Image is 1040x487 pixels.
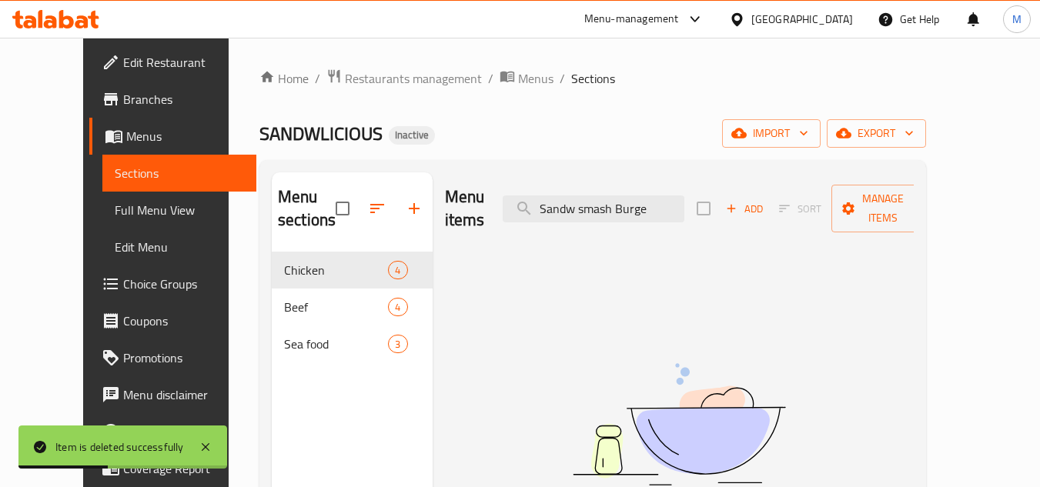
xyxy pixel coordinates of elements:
div: items [388,261,407,279]
a: Menus [500,68,553,88]
a: Edit Menu [102,228,257,265]
span: Select section first [769,197,831,221]
span: Choice Groups [123,275,245,293]
nav: Menu sections [272,245,433,369]
li: / [488,69,493,88]
button: import [722,119,821,148]
span: Sections [115,164,245,182]
span: Chicken [284,261,388,279]
span: M [1012,11,1022,28]
a: Home [259,69,309,88]
button: export [827,119,926,148]
div: Inactive [389,126,435,145]
div: items [388,335,407,353]
span: Manage items [844,189,922,228]
a: Upsell [89,413,257,450]
a: Branches [89,81,257,118]
a: Coupons [89,302,257,339]
div: [GEOGRAPHIC_DATA] [751,11,853,28]
input: search [503,195,684,222]
span: Sections [571,69,615,88]
span: Branches [123,90,245,108]
div: Menu-management [584,10,679,28]
h2: Menu sections [278,185,336,232]
span: Select all sections [326,192,359,225]
h2: Menu items [445,185,485,232]
span: Restaurants management [345,69,482,88]
span: Full Menu View [115,201,245,219]
span: Sea food [284,335,388,353]
span: Edit Restaurant [123,53,245,72]
a: Edit Restaurant [89,44,257,81]
a: Coverage Report [89,450,257,487]
button: Add section [396,190,433,227]
span: 4 [389,300,406,315]
a: Menus [89,118,257,155]
span: 4 [389,263,406,278]
span: Menus [518,69,553,88]
li: / [560,69,565,88]
span: import [734,124,808,143]
div: Chicken4 [272,252,433,289]
li: / [315,69,320,88]
span: Menu disclaimer [123,385,245,404]
a: Menu disclaimer [89,376,257,413]
span: Sort sections [359,190,396,227]
span: Coverage Report [123,459,245,478]
span: export [839,124,914,143]
a: Sections [102,155,257,192]
button: Add [720,197,769,221]
div: Sea food3 [272,325,433,362]
a: Promotions [89,339,257,376]
span: Inactive [389,128,435,142]
span: 3 [389,337,406,352]
span: SANDWLICIOUS [259,116,383,151]
a: Restaurants management [326,68,482,88]
div: items [388,298,407,316]
span: Add item [720,197,769,221]
div: Beef4 [272,289,433,325]
span: Edit Menu [115,238,245,256]
span: Promotions [123,349,245,367]
a: Full Menu View [102,192,257,228]
span: Beef [284,298,388,316]
span: Add [724,200,765,218]
button: Manage items [831,185,935,232]
div: Item is deleted successfully [55,439,184,455]
a: Choice Groups [89,265,257,302]
span: Coupons [123,312,245,330]
span: Menus [126,127,245,145]
span: Upsell [123,422,245,441]
nav: breadcrumb [259,68,926,88]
